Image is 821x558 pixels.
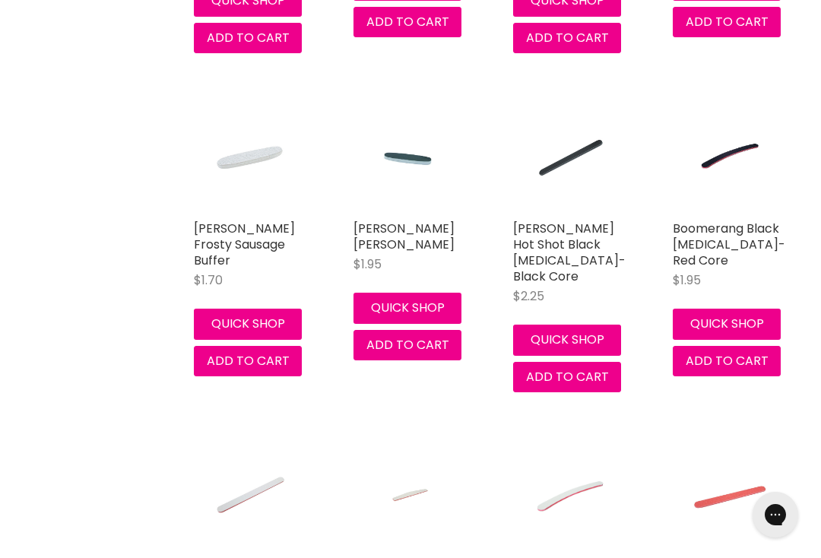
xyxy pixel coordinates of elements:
[673,99,787,213] a: Boomerang Black Grinder- Red Core
[692,438,768,552] img: Red Mylar Grinder
[194,99,308,213] a: Hawley Frosty Sausage Buffer
[513,325,621,355] button: Quick shop
[526,29,609,46] span: Add to cart
[213,99,289,213] img: Hawley Frosty Sausage Buffer
[686,352,769,369] span: Add to cart
[353,438,468,552] a: Harbour Bridge White Perfector Grinder- Red Core
[353,7,461,37] button: Add to cart
[673,309,781,339] button: Quick shop
[513,362,621,392] button: Add to cart
[673,346,781,376] button: Add to cart
[372,99,449,213] img: Hawley Black Jack Buffer
[366,13,449,30] span: Add to cart
[194,309,302,339] button: Quick shop
[673,220,785,269] a: Boomerang Black [MEDICAL_DATA]- Red Core
[372,438,449,552] img: Harbour Bridge White Perfector Grinder- Red Core
[353,220,455,253] a: [PERSON_NAME] [PERSON_NAME]
[213,438,289,552] img: Hawley White Perfector Cushion Grinder- Red Core
[194,271,223,289] span: $1.70
[194,23,302,53] button: Add to cart
[194,220,295,269] a: [PERSON_NAME] Frosty Sausage Buffer
[194,438,308,552] a: Hawley White Perfector Cushion Grinder- Red Core
[207,352,290,369] span: Add to cart
[513,438,627,552] a: Boomerang White Grinder- Red Core
[692,99,768,213] img: Boomerang Black Grinder- Red Core
[673,271,701,289] span: $1.95
[673,438,787,552] a: Red Mylar Grinder
[513,220,626,285] a: [PERSON_NAME] Hot Shot Black [MEDICAL_DATA]- Black Core
[513,99,627,213] a: Hawley Hot Shot Black Grinder- Black Core
[532,99,608,213] img: Hawley Hot Shot Black Grinder- Black Core
[745,487,806,543] iframe: Gorgias live chat messenger
[532,438,608,552] img: Boomerang White Grinder- Red Core
[207,29,290,46] span: Add to cart
[686,13,769,30] span: Add to cart
[353,330,461,360] button: Add to cart
[353,255,382,273] span: $1.95
[513,23,621,53] button: Add to cart
[353,99,468,213] a: Hawley Black Jack Buffer
[673,7,781,37] button: Add to cart
[526,368,609,385] span: Add to cart
[353,293,461,323] button: Quick shop
[194,346,302,376] button: Add to cart
[513,287,544,305] span: $2.25
[366,336,449,354] span: Add to cart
